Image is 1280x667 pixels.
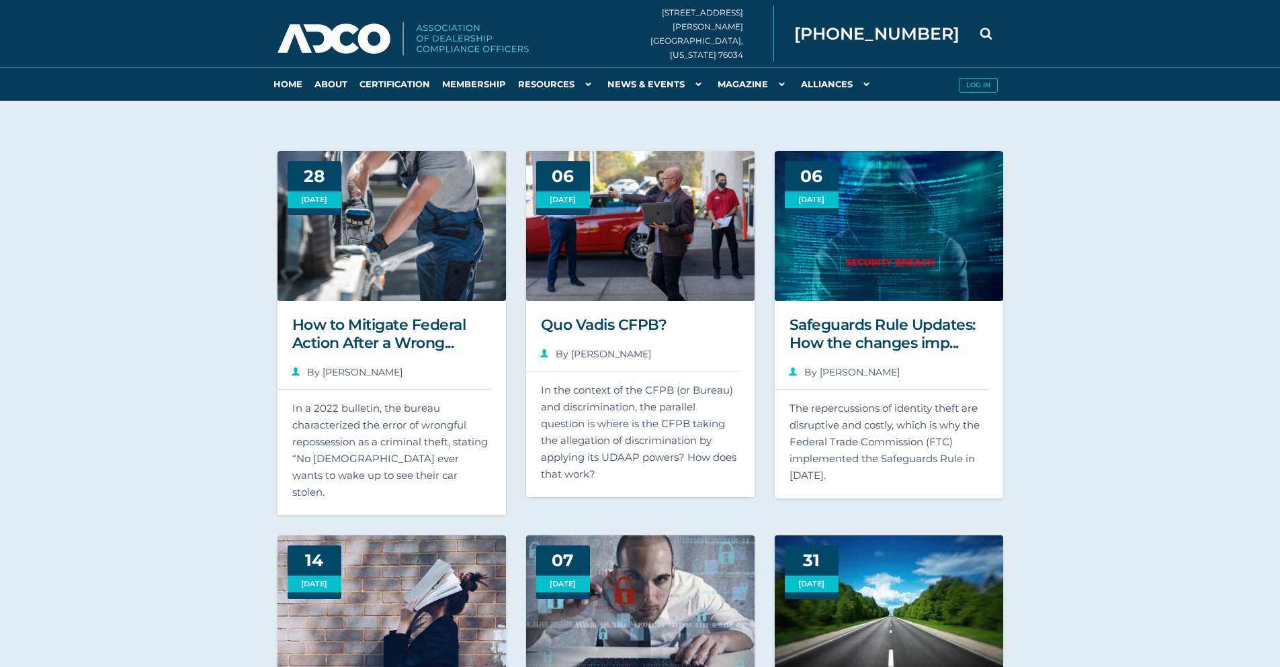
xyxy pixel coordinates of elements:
[536,576,590,592] span: [DATE]
[288,161,341,191] span: 28
[526,151,755,301] a: 06 [DATE]
[288,545,341,576] span: 14
[601,67,712,101] a: News & Events
[267,67,308,101] a: Home
[541,382,740,482] p: In the context of the CFPB (or Bureau) and discrimination, the parallel question is where is the ...
[436,67,512,101] a: Membership
[353,67,436,101] a: Certification
[512,67,601,101] a: Resources
[308,67,353,101] a: About
[278,151,506,301] a: 28 [DATE]
[288,191,341,208] span: [DATE]
[292,316,491,352] h2: How to Mitigate Federal Action After a Wrong...
[959,78,998,93] button: Log in
[536,161,590,191] span: 06
[785,545,839,576] span: 31
[953,67,1003,101] a: Log in
[795,67,880,101] a: Alliances
[536,545,590,576] span: 07
[785,161,839,191] span: 06
[785,191,839,208] span: [DATE]
[536,191,590,208] span: [DATE]
[539,344,651,364] li: By [PERSON_NAME]
[290,362,402,382] li: By [PERSON_NAME]
[541,316,740,334] h2: Quo Vadis CFPB?
[790,316,988,352] h2: Safeguards Rule Updates: How the changes imp...
[785,576,839,592] span: [DATE]
[787,362,900,382] li: By [PERSON_NAME]
[775,151,1003,301] a: 06 [DATE]
[712,67,795,101] a: Magazine
[292,400,491,500] p: In a 2022 bulletin, the bureau characterized the error of wrongful repossession as a criminal the...
[278,22,529,56] img: Association of Dealership Compliance Officers logo
[650,5,774,62] div: [STREET_ADDRESS][PERSON_NAME] [GEOGRAPHIC_DATA], [US_STATE] 76034
[790,400,988,484] p: The repercussions of identity theft are disruptive and costly, which is why the Federal Trade Com...
[288,576,341,592] span: [DATE]
[794,26,959,42] span: [PHONE_NUMBER]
